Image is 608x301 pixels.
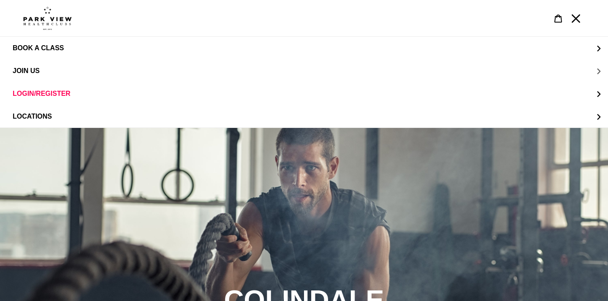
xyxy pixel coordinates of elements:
[13,90,71,98] span: LOGIN/REGISTER
[13,44,64,52] span: BOOK A CLASS
[13,113,52,120] span: LOCATIONS
[567,9,585,27] button: Menu
[13,67,40,75] span: JOIN US
[23,6,72,30] img: Park view health clubs is a gym near you.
